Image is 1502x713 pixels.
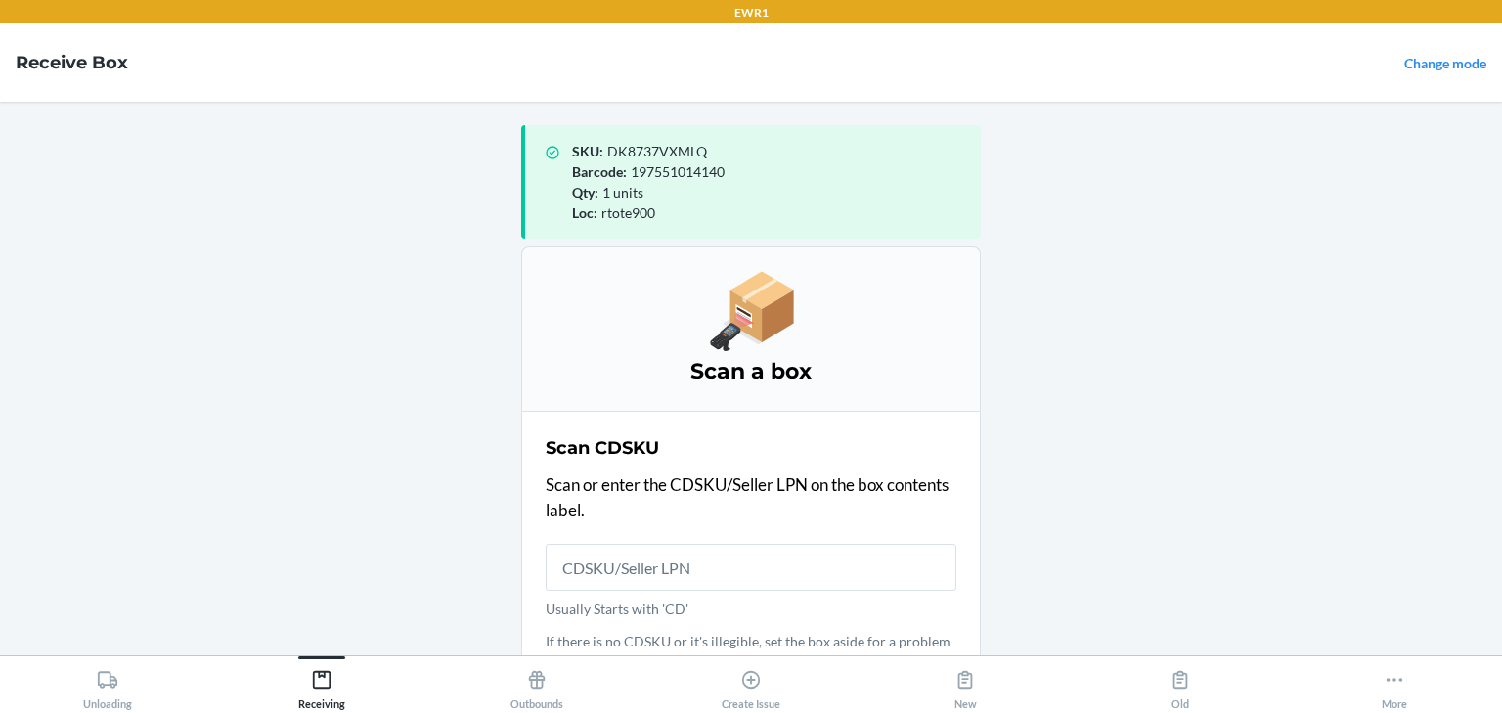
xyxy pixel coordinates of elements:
input: Usually Starts with 'CD' [546,544,956,591]
span: Qty : [572,184,598,201]
p: Scan or enter the CDSKU/Seller LPN on the box contents label. [546,472,956,522]
div: Unloading [83,661,132,710]
a: Change mode [1404,55,1486,71]
p: If there is no CDSKU or it's illegible, set the box aside for a problem solver. [546,631,956,672]
h3: Scan a box [546,356,956,387]
div: Old [1170,661,1191,710]
div: Create Issue [722,661,780,710]
span: rtote900 [601,204,655,221]
div: Receiving [298,661,345,710]
p: Usually Starts with 'CD' [546,599,956,619]
button: Outbounds [429,656,643,710]
div: Outbounds [510,661,563,710]
h2: Scan CDSKU [546,435,659,461]
button: More [1288,656,1502,710]
button: Create Issue [643,656,858,710]
span: Loc : [572,204,597,221]
span: Barcode : [572,163,627,180]
span: DK8737VXMLQ [607,143,707,159]
p: EWR1 [734,4,769,22]
button: Receiving [214,656,428,710]
span: 1 units [602,184,643,201]
h4: Receive Box [16,50,128,75]
span: 197551014140 [631,163,725,180]
div: More [1382,661,1407,710]
button: Old [1073,656,1287,710]
span: SKU : [572,143,603,159]
button: New [859,656,1073,710]
div: New [954,661,977,710]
